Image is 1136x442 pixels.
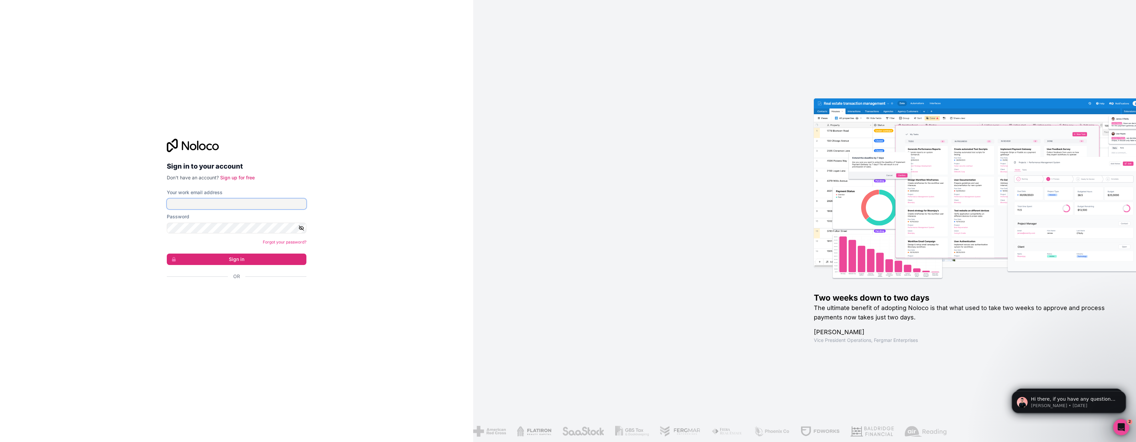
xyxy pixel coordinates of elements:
[659,426,700,437] img: /assets/fergmar-CudnrXN5.png
[516,426,551,437] img: /assets/flatiron-C8eUkumj.png
[753,426,790,437] img: /assets/phoenix-BREaitsQ.png
[167,223,306,233] input: Password
[904,426,947,437] img: /assets/airreading-FwAmRzSr.png
[233,273,240,280] span: Or
[167,175,219,180] span: Don't have an account?
[814,327,1115,337] h1: [PERSON_NAME]
[800,426,839,437] img: /assets/fdworks-Bi04fVtw.png
[167,160,306,172] h2: Sign in to your account
[1078,426,1111,437] img: /assets/american-red-cross-BAupjrZR.png
[814,303,1115,322] h2: The ultimate benefit of adopting Noloco is that what used to take two weeks to approve and proces...
[167,198,306,209] input: Email address
[473,426,506,437] img: /assets/american-red-cross-BAupjrZR.png
[1113,419,1129,435] iframe: Intercom live chat
[263,239,306,245] a: Forgot your password?
[711,426,743,437] img: /assets/fiera-fwj2N5v4.png
[163,287,304,302] iframe: Sign in with Google Button
[167,213,189,220] label: Password
[562,426,604,437] img: /assets/saastock-C6Zbiodz.png
[167,189,223,196] label: Your work email address
[850,426,894,437] img: /assets/baldridge-DxmPIwAm.png
[1127,419,1132,425] span: 2
[814,293,1115,303] h1: Two weeks down to two days
[615,426,649,437] img: /assets/gbstax-C-GtDUiK.png
[1002,377,1136,424] iframe: Intercom notifications message
[220,175,255,180] a: Sign up for free
[167,254,306,265] button: Sign in
[814,337,1115,344] h1: Vice President Operations , Fergmar Enterprises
